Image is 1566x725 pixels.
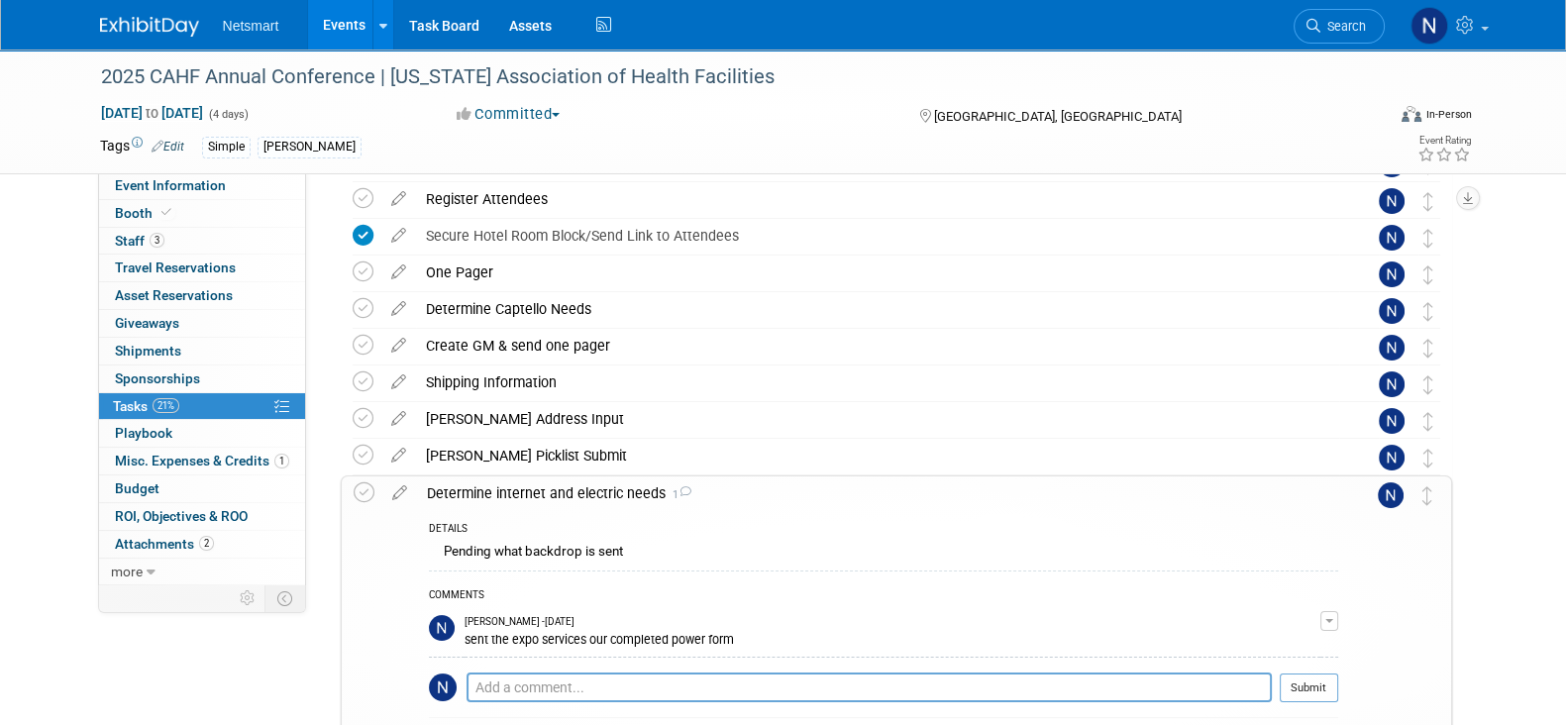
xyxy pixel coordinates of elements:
i: Move task [1422,486,1432,505]
i: Move task [1423,192,1433,211]
td: Tags [100,136,184,158]
a: Playbook [99,420,305,447]
span: Misc. Expenses & Credits [115,453,289,468]
div: Secure Hotel Room Block/Send Link to Attendees [416,219,1339,253]
a: edit [381,300,416,318]
span: ROI, Objectives & ROO [115,508,248,524]
a: more [99,559,305,585]
i: Move task [1423,229,1433,248]
span: 21% [153,398,179,413]
div: In-Person [1424,107,1471,122]
span: [GEOGRAPHIC_DATA], [GEOGRAPHIC_DATA] [934,109,1182,124]
span: to [143,105,161,121]
a: Booth [99,200,305,227]
td: Personalize Event Tab Strip [231,585,265,611]
a: Shipments [99,338,305,364]
a: edit [381,190,416,208]
div: Event Rating [1416,136,1470,146]
img: Nina Finn [1410,7,1448,45]
a: Travel Reservations [99,255,305,281]
a: Event Information [99,172,305,199]
a: Tasks21% [99,393,305,420]
div: Shipping Information [416,365,1339,399]
img: Nina Finn [1379,261,1405,287]
span: Staff [115,233,164,249]
div: [PERSON_NAME] [258,137,362,157]
span: 3 [150,233,164,248]
div: COMMENTS [429,586,1338,607]
span: (4 days) [207,108,249,121]
div: DETAILS [429,522,1338,539]
div: One Pager [416,256,1339,289]
span: 2 [199,536,214,551]
span: Budget [115,480,159,496]
a: edit [381,447,416,465]
span: Playbook [115,425,172,441]
span: Event Information [115,177,226,193]
a: Budget [99,475,305,502]
img: Nina Finn [1379,188,1405,214]
a: Sponsorships [99,365,305,392]
div: Register Attendees [416,182,1339,216]
span: Asset Reservations [115,287,233,303]
a: ROI, Objectives & ROO [99,503,305,530]
div: Event Format [1268,103,1472,133]
a: edit [382,484,417,502]
img: ExhibitDay [100,17,199,37]
img: Nina Finn [1379,225,1405,251]
a: Giveaways [99,310,305,337]
div: 2025 CAHF Annual Conference | [US_STATE] Association of Health Facilities [94,59,1355,95]
a: Misc. Expenses & Credits1 [99,448,305,474]
a: edit [381,227,416,245]
span: Travel Reservations [115,259,236,275]
a: edit [381,410,416,428]
span: 1 [666,488,691,501]
img: Nina Finn [429,673,457,701]
img: Nina Finn [1378,482,1404,508]
img: Nina Finn [1379,335,1405,361]
div: [PERSON_NAME] Address Input [416,402,1339,436]
div: [PERSON_NAME] Picklist Submit [416,439,1339,472]
div: Create GM & send one pager [416,329,1339,362]
span: Shipments [115,343,181,359]
a: Search [1294,9,1385,44]
img: Nina Finn [1379,298,1405,324]
span: [PERSON_NAME] - [DATE] [465,615,574,629]
span: [DATE] [DATE] [100,104,204,122]
a: Attachments2 [99,531,305,558]
span: 1 [274,454,289,468]
i: Move task [1423,375,1433,394]
a: edit [381,263,416,281]
a: edit [381,337,416,355]
img: Format-Inperson.png [1402,106,1421,122]
a: Staff3 [99,228,305,255]
button: Submit [1280,673,1338,703]
img: Nina Finn [1379,445,1405,470]
i: Move task [1423,339,1433,358]
div: sent the expo services our completed power form [465,629,1320,648]
div: Determine internet and electric needs [417,476,1338,510]
img: Nina Finn [429,615,455,641]
td: Toggle Event Tabs [264,585,305,611]
i: Move task [1423,302,1433,321]
span: Sponsorships [115,370,200,386]
i: Move task [1423,449,1433,467]
img: Nina Finn [1379,371,1405,397]
span: Giveaways [115,315,179,331]
span: Netsmart [223,18,279,34]
a: Asset Reservations [99,282,305,309]
span: Search [1320,19,1366,34]
a: edit [381,373,416,391]
i: Move task [1423,412,1433,431]
i: Booth reservation complete [161,207,171,218]
span: more [111,564,143,579]
button: Committed [450,104,568,125]
div: Determine Captello Needs [416,292,1339,326]
span: Booth [115,205,175,221]
span: Attachments [115,536,214,552]
img: Nina Finn [1379,408,1405,434]
div: Simple [202,137,251,157]
i: Move task [1423,265,1433,284]
a: Edit [152,140,184,154]
div: Pending what backdrop is sent [429,539,1338,570]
